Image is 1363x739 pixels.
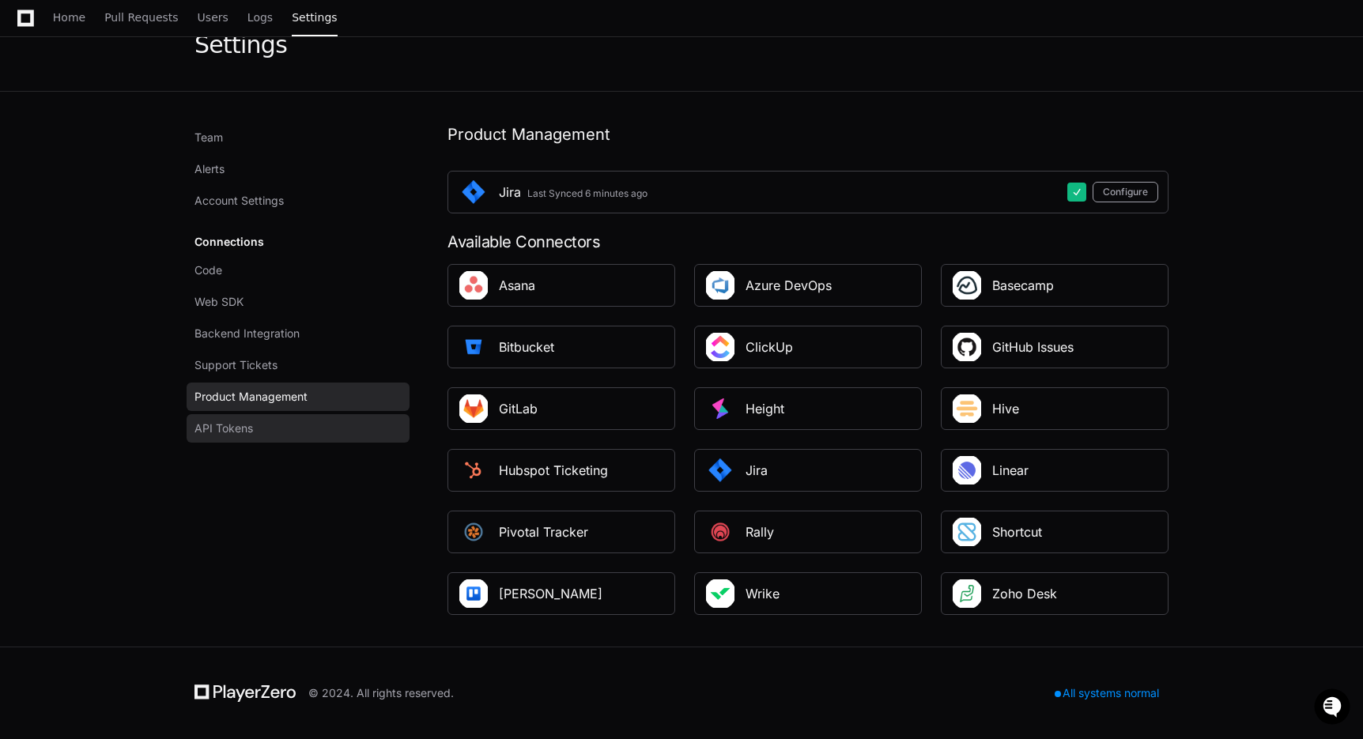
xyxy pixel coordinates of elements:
[16,63,288,89] div: Welcome
[53,13,85,22] span: Home
[499,183,521,202] div: Jira
[194,420,253,436] span: API Tokens
[746,461,768,480] div: Jira
[992,522,1042,541] div: Shortcut
[1045,682,1169,704] div: All systems normal
[499,584,602,603] div: [PERSON_NAME]
[194,31,287,59] div: Settings
[54,118,259,134] div: Start new chat
[458,578,489,609] img: Trello_Square_Logo_WsxDwGx.png
[458,331,489,363] img: Platformbitbucket_square.png
[499,276,535,295] div: Asana
[187,351,410,379] a: Support Tickets
[187,256,410,285] a: Code
[704,331,736,363] img: ClickUp_Square_Logo.png
[194,294,244,310] span: Web SDK
[187,414,410,443] a: API Tokens
[992,276,1054,295] div: Basecamp
[198,13,228,22] span: Users
[746,276,832,295] div: Azure DevOps
[187,123,410,152] a: Team
[992,584,1057,603] div: Zoho Desk
[54,134,200,146] div: We're available if you need us!
[704,393,736,424] img: Height_square.png
[499,522,588,541] div: Pivotal Tracker
[16,118,44,146] img: 1736555170064-99ba0984-63c1-480f-8ee9-699278ef63ed
[187,187,410,215] a: Account Settings
[308,685,454,701] div: © 2024. All rights reserved.
[992,399,1019,418] div: Hive
[187,288,410,316] a: Web SDK
[499,399,538,418] div: GitLab
[194,161,225,177] span: Alerts
[104,13,178,22] span: Pull Requests
[951,270,983,301] img: Basecamp_Square_Logo.png
[704,270,736,301] img: Azure_DevOps_Square_Logo.png
[992,461,1029,480] div: Linear
[187,155,410,183] a: Alerts
[704,578,736,609] img: Wrike_Square_Logo.png
[951,393,983,424] img: Hive_Square_Logo.png
[704,454,736,486] img: Jira_Square.png
[527,187,648,200] div: Last Synced 6 minutes ago
[447,232,1169,251] div: Available Connectors
[951,331,983,363] img: Github_Issues_Square_Logo.png
[292,13,337,22] span: Settings
[447,123,1169,145] h1: Product Management
[1312,687,1355,730] iframe: Open customer support
[194,193,284,209] span: Account Settings
[194,326,300,341] span: Backend Integration
[187,319,410,348] a: Backend Integration
[746,337,793,356] div: ClickUp
[1093,182,1158,202] button: Configure
[951,454,983,486] img: Linear_Square_Logo.png
[194,389,308,405] span: Product Management
[458,454,489,486] img: Hubspot_square.png
[111,165,191,178] a: Powered byPylon
[704,516,736,548] img: PlatformRally_square.png
[746,399,784,418] div: Height
[16,16,47,47] img: PlayerZero
[499,461,608,480] div: Hubspot Ticketing
[194,357,278,373] span: Support Tickets
[247,13,273,22] span: Logs
[992,337,1074,356] div: GitHub Issues
[458,516,489,548] img: PivotalTracker_square.png
[746,522,774,541] div: Rally
[746,584,780,603] div: Wrike
[499,337,554,356] div: Bitbucket
[458,270,489,301] img: asana-square-logo2.jpeg
[194,130,223,145] span: Team
[157,166,191,178] span: Pylon
[951,578,983,609] img: Zoho_Desk_Square_Logo.png
[458,393,489,424] img: Gitlab_Square_Logo.png
[269,123,288,141] button: Start new chat
[458,176,489,208] img: Jira_Square.png
[194,262,222,278] span: Code
[951,516,983,548] img: Shortcut_Square_Logo.jpeg
[187,383,410,411] a: Product Management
